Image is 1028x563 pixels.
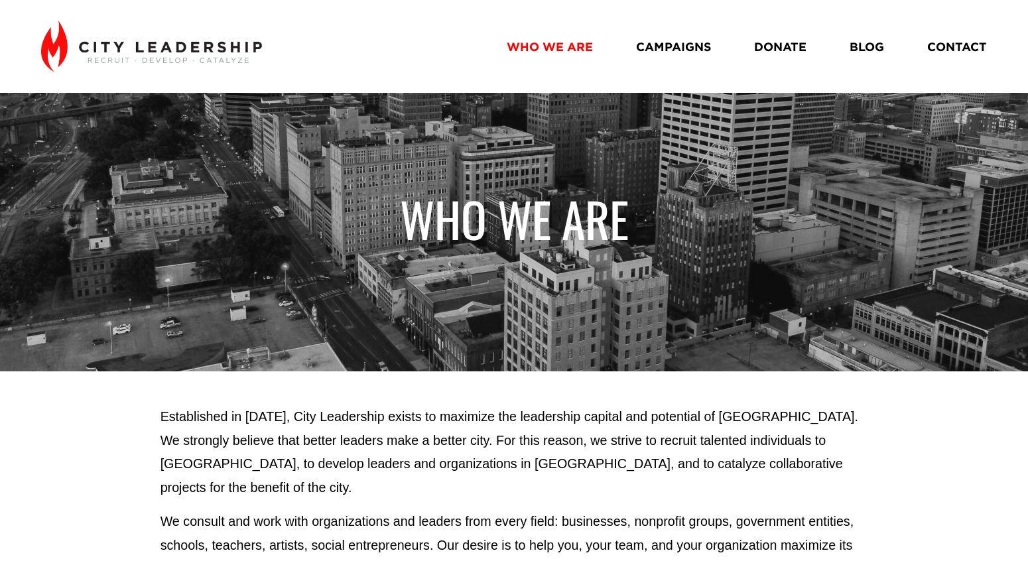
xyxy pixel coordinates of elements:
[850,34,884,58] a: BLOG
[41,21,262,72] img: City Leadership - Recruit. Develop. Catalyze.
[636,34,711,58] a: CAMPAIGNS
[161,190,868,248] h1: WHO WE ARE
[927,34,987,58] a: CONTACT
[754,34,806,58] a: DONATE
[507,34,593,58] a: WHO WE ARE
[161,405,868,499] p: Established in [DATE], City Leadership exists to maximize the leadership capital and potential of...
